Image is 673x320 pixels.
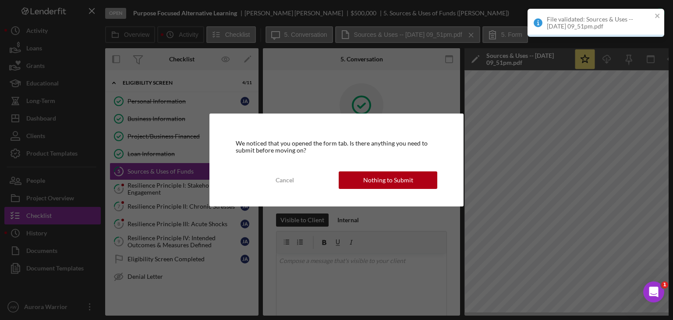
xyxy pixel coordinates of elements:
[236,140,438,154] div: We noticed that you opened the form tab. Is there anything you need to submit before moving on?
[363,171,413,189] div: Nothing to Submit
[339,171,437,189] button: Nothing to Submit
[655,12,661,21] button: close
[643,281,664,302] iframe: Intercom live chat
[236,171,334,189] button: Cancel
[661,281,668,288] span: 1
[276,171,294,189] div: Cancel
[547,16,652,30] div: File validated: Sources & Uses -- [DATE] 09_51pm.pdf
